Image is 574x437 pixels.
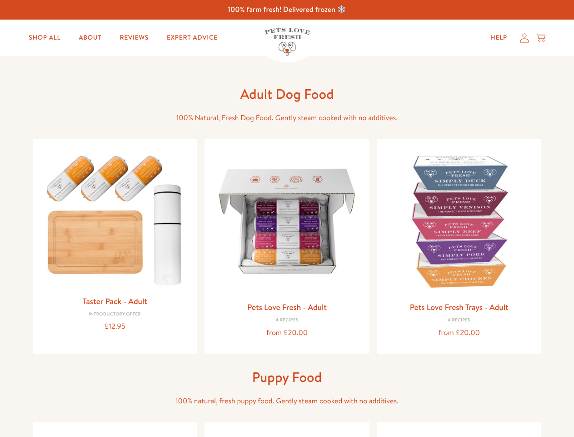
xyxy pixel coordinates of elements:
[384,327,534,339] div: from £20.00
[384,146,534,297] img: Pets Love Fresh Trays - Adult
[160,29,225,47] a: Expert Advice
[142,368,433,386] h1: Puppy Food
[176,113,398,123] span: 100% Natural, Fresh Dog Food. Gently steam cooked with no additives.
[265,28,310,56] img: Pets Love Fresh
[83,295,147,307] a: Taster Pack - Adult
[142,85,433,103] h1: Adult Dog Food
[410,301,509,313] a: Pets Love Fresh Trays - Adult
[40,320,190,333] div: £12.95
[40,312,190,317] div: Introductory Offer
[384,318,534,323] div: 4 Recipes
[212,327,362,339] div: from £20.00
[71,29,109,47] a: About
[212,318,362,323] div: 4 Recipes
[175,396,399,406] span: 100% natural, fresh puppy food. Gently steam cooked with no additives.
[483,29,514,47] a: Help
[40,146,190,290] img: Taster Pack - Adult
[21,29,68,47] a: Shop All
[112,29,155,47] a: Reviews
[247,301,327,313] a: Pets Love Fresh - Adult
[212,146,362,297] img: Pets Love Fresh - Adult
